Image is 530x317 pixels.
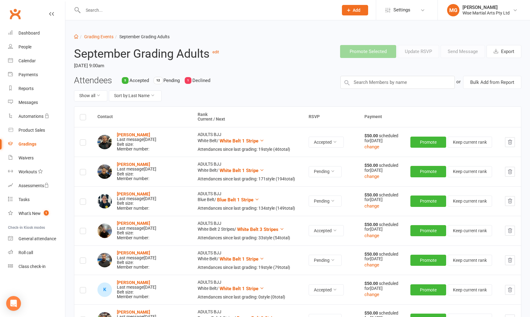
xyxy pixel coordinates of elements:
[117,191,150,196] a: [PERSON_NAME]
[410,225,446,236] button: Promote
[18,236,56,241] div: General attendance
[364,143,379,150] button: change
[18,211,41,216] div: What's New
[74,90,107,101] button: Show all
[117,280,150,285] a: [PERSON_NAME]
[117,285,156,290] div: Last message [DATE]
[192,275,303,304] td: ADULTS BJJ White Belt /
[44,210,49,216] span: 1
[359,107,521,127] th: Payment
[364,261,379,269] button: change
[18,100,38,105] div: Messages
[74,45,255,60] h2: September Grading Adults
[364,173,379,180] button: change
[364,202,379,210] button: change
[117,167,156,171] div: Last message [DATE]
[117,251,156,270] div: Belt size: Member number:
[309,284,344,295] button: Accepted
[8,151,65,165] a: Waivers
[364,133,379,138] strong: $50.00
[8,179,65,193] a: Assessments
[109,90,162,101] button: Sort by:Last Name
[309,255,342,266] button: Pending
[8,246,65,260] a: Roll call
[185,77,191,84] div: 1
[117,221,150,226] a: [PERSON_NAME]
[303,107,359,127] th: RSVP
[393,3,410,17] span: Settings
[18,264,46,269] div: Class check-in
[220,167,264,174] button: White Belt 1 Stripe
[198,265,298,270] div: Attendances since last grading: 19 style ( 79 total)
[364,252,399,261] div: scheduled for [DATE]
[237,227,278,232] span: White Belt 3 Stripes
[117,250,150,255] a: [PERSON_NAME]
[198,295,298,299] div: Attendances since last grading: 0 style ( 0 total)
[198,177,298,181] div: Attendances since last grading: 171 style ( 194 total)
[18,250,33,255] div: Roll call
[8,54,65,68] a: Calendar
[117,162,150,167] a: [PERSON_NAME]
[84,34,113,39] a: Grading Events
[462,10,510,16] div: Wise Martial Arts Pty Ltd
[122,77,129,84] div: 5
[8,165,65,179] a: Workouts
[220,137,264,145] button: White Belt 1 Stripe
[92,107,192,127] th: Contact
[163,78,180,83] span: Pending
[410,196,446,207] button: Promote
[8,109,65,123] a: Automations
[410,166,446,177] button: Promote
[410,255,446,266] button: Promote
[8,207,65,220] a: What's New1
[117,132,150,137] a: [PERSON_NAME]
[8,232,65,246] a: General attendance kiosk mode
[448,255,492,266] button: Keep current rank
[220,286,258,291] span: White Belt 1 Stripe
[364,222,379,227] strong: $50.00
[18,86,34,91] div: Reports
[18,183,49,188] div: Assessments
[192,107,303,127] th: Rank Current / Next
[448,137,492,148] button: Keep current rank
[117,162,156,181] div: Belt size: Member number:
[117,221,156,240] div: Belt size: Member number:
[7,6,23,22] a: Clubworx
[18,58,36,63] div: Calendar
[117,256,156,260] div: Last message [DATE]
[217,197,253,203] span: Blue Belt 1 Stripe
[220,255,264,263] button: White Belt 1 Stripe
[81,6,334,14] input: Search...
[18,169,37,174] div: Workouts
[117,310,150,315] a: [PERSON_NAME]
[117,196,156,201] div: Last message [DATE]
[198,236,298,240] div: Attendances since last grading: 33 style ( 54 total)
[117,192,156,211] div: Belt size: Member number:
[456,76,461,88] div: or
[220,285,264,292] button: White Belt 1 Stripe
[487,45,521,58] button: Export
[18,31,40,35] div: Dashboard
[364,232,379,239] button: change
[8,260,65,274] a: Class kiosk mode
[364,134,399,143] div: scheduled for [DATE]
[192,216,303,245] td: ADULTS BJJ White Belt 2 Stripes /
[129,78,149,83] span: Accepted
[364,281,399,291] div: scheduled for [DATE]
[18,114,43,119] div: Automations
[410,284,446,295] button: Promote
[198,206,298,211] div: Attendances since last grading: 134 style ( 149 total)
[462,5,510,10] div: [PERSON_NAME]
[309,166,342,177] button: Pending
[74,76,112,85] h3: Attendees
[113,33,170,40] li: September Grading Adults
[192,157,303,186] td: ADULTS BJJ White Belt /
[364,291,379,298] button: change
[448,225,492,236] button: Keep current rank
[364,311,379,315] strong: $50.00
